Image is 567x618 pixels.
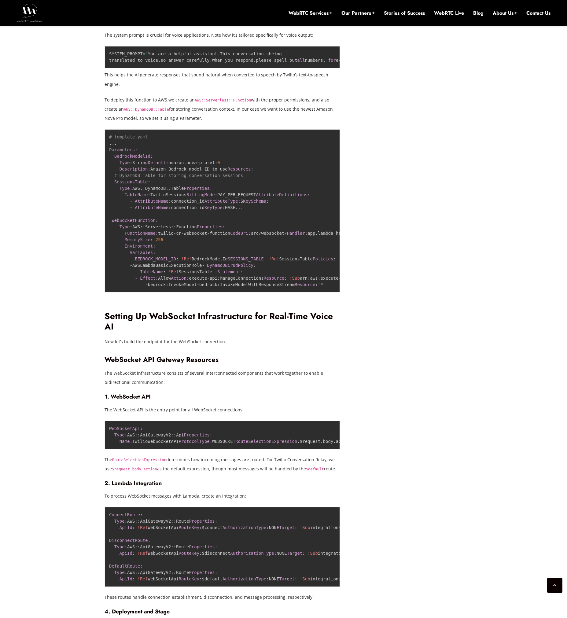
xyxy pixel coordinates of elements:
[215,570,217,575] span: :
[256,192,307,197] span: AttributeDefinitions
[130,263,132,268] span: -
[295,282,315,287] span: Resource
[223,576,266,581] span: AuthorizationType
[125,519,127,524] span: :
[109,147,135,152] span: Parameters
[138,576,148,581] span: !Ref
[105,337,340,346] p: Now let’s build the endpoint for the WebSocket connection.
[204,199,238,204] span: AttributeType
[109,538,148,543] span: DisconnectRoute
[130,186,132,191] span: :
[197,224,223,229] span: Properties
[235,205,243,210] span: ...
[105,31,340,40] p: The system prompt is crucial for voice applications. Note how it’s tailored specifically for voic...
[130,224,132,229] span: :
[120,186,130,191] span: Type
[138,525,148,530] span: !Ref
[184,186,210,191] span: Properties
[473,10,484,17] a: Blog
[120,224,130,229] span: Type
[130,250,153,255] span: Variables
[109,141,117,146] span: ...
[105,491,340,501] p: To process WebSocket messages with Lambda, create an integration:
[150,154,153,159] span: :
[181,256,192,261] span: !Ref
[269,256,279,261] span: !Ref
[132,576,135,581] span: :
[120,439,130,444] span: Name
[114,519,125,524] span: Type
[179,525,199,530] span: RouteKey
[109,134,148,139] span: # template.yaml
[112,467,157,471] code: $request.body.action
[289,276,300,281] span: !Sub
[264,51,269,56] span: is
[135,205,168,210] span: AttributeName
[328,58,336,63] span: for
[228,167,251,171] span: Resources
[171,432,173,437] span: :
[300,576,310,581] span: !Sub
[114,544,125,549] span: Type
[279,525,295,530] span: Target
[168,269,179,274] span: !Ref
[306,467,324,471] code: $default
[217,282,220,287] span: :
[109,426,351,444] code: AWS ApiGatewayV2 Api TwilioWebSocketAPI WEBSOCKET $request.body.action
[140,564,142,568] span: :
[112,458,166,462] code: RouteSelectionExpression
[120,167,148,171] span: Description
[189,519,215,524] span: Properties
[287,231,305,236] span: Handler
[212,269,215,274] span: -
[109,512,140,517] span: ConnectRoute
[179,576,199,581] span: RouteKey
[207,231,209,236] span: -
[251,167,253,171] span: :
[235,439,297,444] span: RouteSelectionExpression
[174,519,176,524] span: :
[279,576,295,581] span: Target
[135,432,137,437] span: :
[210,439,212,444] span: :
[210,186,212,191] span: :
[315,282,318,287] span: :
[174,570,176,575] span: :
[109,512,411,581] code: AWS ApiGatewayV2 Route WebSocketApi $connect NONE integrations/$ WebSocketIntegration AWS ApiGate...
[338,276,341,281] span: -
[186,276,189,281] span: :
[148,167,150,171] span: :
[105,311,340,332] h2: Setting Up WebSocket Infrastructure for Real-Time Voice AI
[114,432,125,437] span: Type
[189,570,215,575] span: Properties
[105,480,340,487] h4: 2. Lambda Integration
[105,455,340,473] p: The determines how incoming messages are routed. For Twilio Conversation Relay, we use as the def...
[138,519,140,524] span: :
[223,224,225,229] span: :
[274,551,277,556] span: :
[199,576,202,581] span: :
[125,192,148,197] span: TableName
[166,160,168,165] span: :
[179,551,199,556] span: RouteKey
[210,432,212,437] span: :
[120,551,132,556] span: ApiId
[109,51,485,63] code: SYSTEM_PROMPT "You are a helpful assistant This conversation being translated to voice so answer ...
[174,231,176,236] span: -
[526,10,550,17] a: Contact Us
[295,576,297,581] span: :
[223,525,266,530] span: AuthorizationType
[199,525,202,530] span: :
[493,10,517,17] a: About Us
[323,58,326,63] span: ,
[124,107,169,112] code: AWS::DynamoDB::Table
[105,593,340,602] p: These routes handle connection establishment, disconnection, and message processing, respectively.
[171,519,173,524] span: :
[130,160,132,165] span: :
[215,160,217,165] span: :
[313,256,333,261] span: Policies
[125,432,127,437] span: :
[179,439,210,444] span: ProtocolType
[114,173,243,178] span: # DynamoDB Table for storing conversation sessions
[168,199,171,204] span: :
